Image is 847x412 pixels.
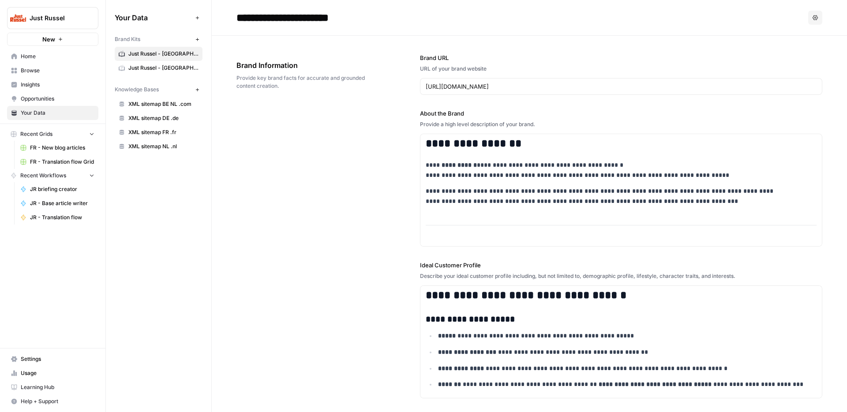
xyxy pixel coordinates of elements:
span: Learning Hub [21,383,94,391]
label: Ideal Customer Profile [420,261,822,270]
span: Insights [21,81,94,89]
a: Your Data [7,106,98,120]
a: JR - Translation flow [16,210,98,225]
a: Opportunities [7,92,98,106]
span: XML sitemap BE NL .com [128,100,199,108]
label: Brand URL [420,53,822,62]
span: Brand Kits [115,35,140,43]
a: Insights [7,78,98,92]
span: Brand Information [236,60,371,71]
a: Usage [7,366,98,380]
span: Usage [21,369,94,377]
span: Just Russel [30,14,83,22]
a: XML sitemap FR .fr [115,125,202,139]
button: Recent Grids [7,127,98,141]
a: Browse [7,64,98,78]
img: Just Russel Logo [10,10,26,26]
span: Settings [21,355,94,363]
a: FR - Translation flow Grid [16,155,98,169]
a: XML sitemap DE .de [115,111,202,125]
span: Knowledge Bases [115,86,159,94]
label: About the Brand [420,109,822,118]
button: Workspace: Just Russel [7,7,98,29]
span: JR - Translation flow [30,213,94,221]
button: New [7,33,98,46]
a: FR - New blog articles [16,141,98,155]
a: XML sitemap NL .nl [115,139,202,154]
span: Your Data [21,109,94,117]
a: XML sitemap BE NL .com [115,97,202,111]
span: Recent Workflows [20,172,66,180]
span: XML sitemap DE .de [128,114,199,122]
span: XML sitemap FR .fr [128,128,199,136]
span: Browse [21,67,94,75]
span: Provide key brand facts for accurate and grounded content creation. [236,74,371,90]
a: JR - Base article writer [16,196,98,210]
span: Your Data [115,12,192,23]
a: Just Russel - [GEOGRAPHIC_DATA] - DE [115,61,202,75]
span: JR - Base article writer [30,199,94,207]
span: Help + Support [21,397,94,405]
a: JR briefing creator [16,182,98,196]
button: Recent Workflows [7,169,98,182]
span: Just Russel - [GEOGRAPHIC_DATA] - DE [128,64,199,72]
span: FR - New blog articles [30,144,94,152]
span: Recent Grids [20,130,52,138]
a: Home [7,49,98,64]
span: New [42,35,55,44]
a: Settings [7,352,98,366]
a: Learning Hub [7,380,98,394]
span: FR - Translation flow Grid [30,158,94,166]
span: JR briefing creator [30,185,94,193]
span: Opportunities [21,95,94,103]
a: Just Russel - [GEOGRAPHIC_DATA]-FR [115,47,202,61]
span: Home [21,52,94,60]
span: Just Russel - [GEOGRAPHIC_DATA]-FR [128,50,199,58]
div: Provide a high level description of your brand. [420,120,822,128]
button: Help + Support [7,394,98,408]
div: URL of your brand website [420,65,822,73]
div: Describe your ideal customer profile including, but not limited to, demographic profile, lifestyl... [420,272,822,280]
input: www.sundaysoccer.com [426,82,817,91]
